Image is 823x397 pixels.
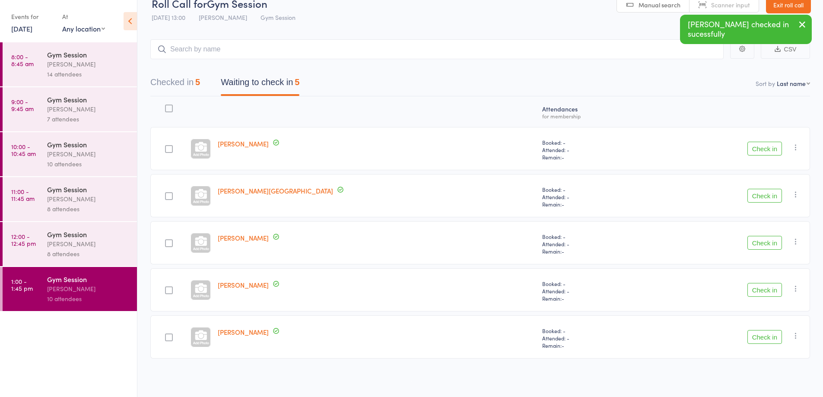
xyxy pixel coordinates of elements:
time: 10:00 - 10:45 am [11,143,36,157]
div: 14 attendees [47,69,130,79]
span: Remain: [542,342,645,349]
span: Attended: - [542,334,645,342]
a: 1:00 -1:45 pmGym Session[PERSON_NAME]10 attendees [3,267,137,311]
span: Booked: - [542,280,645,287]
span: - [562,153,564,161]
span: Booked: - [542,327,645,334]
div: 8 attendees [47,249,130,259]
div: for membership [542,113,645,119]
button: Checked in5 [150,73,200,96]
a: 10:00 -10:45 amGym Session[PERSON_NAME]10 attendees [3,132,137,176]
time: 9:00 - 9:45 am [11,98,34,112]
div: [PERSON_NAME] checked in sucessfully [680,15,812,44]
a: [PERSON_NAME] [218,139,269,148]
time: 12:00 - 12:45 pm [11,233,36,247]
a: [DATE] [11,24,32,33]
div: 10 attendees [47,159,130,169]
button: Check in [747,283,782,297]
input: Search by name [150,39,724,59]
div: 7 attendees [47,114,130,124]
div: [PERSON_NAME] [47,239,130,249]
span: Remain: [542,200,645,208]
div: [PERSON_NAME] [47,194,130,204]
div: Atten­dances [539,100,649,123]
span: Booked: - [542,186,645,193]
a: 9:00 -9:45 amGym Session[PERSON_NAME]7 attendees [3,87,137,131]
a: [PERSON_NAME] [218,280,269,289]
div: [PERSON_NAME] [47,149,130,159]
span: - [562,248,564,255]
button: CSV [761,40,810,59]
span: Remain: [542,295,645,302]
span: Attended: - [542,193,645,200]
span: Attended: - [542,146,645,153]
span: Remain: [542,248,645,255]
div: At [62,10,105,24]
div: Gym Session [47,140,130,149]
time: 11:00 - 11:45 am [11,188,35,202]
div: Gym Session [47,50,130,59]
div: 5 [295,77,299,87]
span: Booked: - [542,139,645,146]
span: Scanner input [711,0,750,9]
span: - [562,342,564,349]
span: Attended: - [542,287,645,295]
a: 12:00 -12:45 pmGym Session[PERSON_NAME]8 attendees [3,222,137,266]
div: [PERSON_NAME] [47,59,130,69]
div: Gym Session [47,184,130,194]
button: Check in [747,236,782,250]
button: Check in [747,142,782,156]
span: Manual search [639,0,680,9]
a: 8:00 -8:45 amGym Session[PERSON_NAME]14 attendees [3,42,137,86]
a: [PERSON_NAME][GEOGRAPHIC_DATA] [218,186,333,195]
time: 8:00 - 8:45 am [11,53,34,67]
span: - [562,295,564,302]
div: Last name [777,79,806,88]
div: [PERSON_NAME] [47,104,130,114]
div: Gym Session [47,95,130,104]
div: Any location [62,24,105,33]
div: 10 attendees [47,294,130,304]
time: 1:00 - 1:45 pm [11,278,33,292]
div: Events for [11,10,54,24]
div: Gym Session [47,229,130,239]
div: Gym Session [47,274,130,284]
button: Waiting to check in5 [221,73,299,96]
span: Gym Session [261,13,296,22]
span: [PERSON_NAME] [199,13,247,22]
a: [PERSON_NAME] [218,233,269,242]
span: Booked: - [542,233,645,240]
span: [DATE] 13:00 [152,13,185,22]
span: Remain: [542,153,645,161]
div: 5 [195,77,200,87]
span: - [562,200,564,208]
a: [PERSON_NAME] [218,327,269,337]
button: Check in [747,189,782,203]
button: Check in [747,330,782,344]
label: Sort by [756,79,775,88]
a: 11:00 -11:45 amGym Session[PERSON_NAME]8 attendees [3,177,137,221]
div: [PERSON_NAME] [47,284,130,294]
span: Attended: - [542,240,645,248]
div: 8 attendees [47,204,130,214]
